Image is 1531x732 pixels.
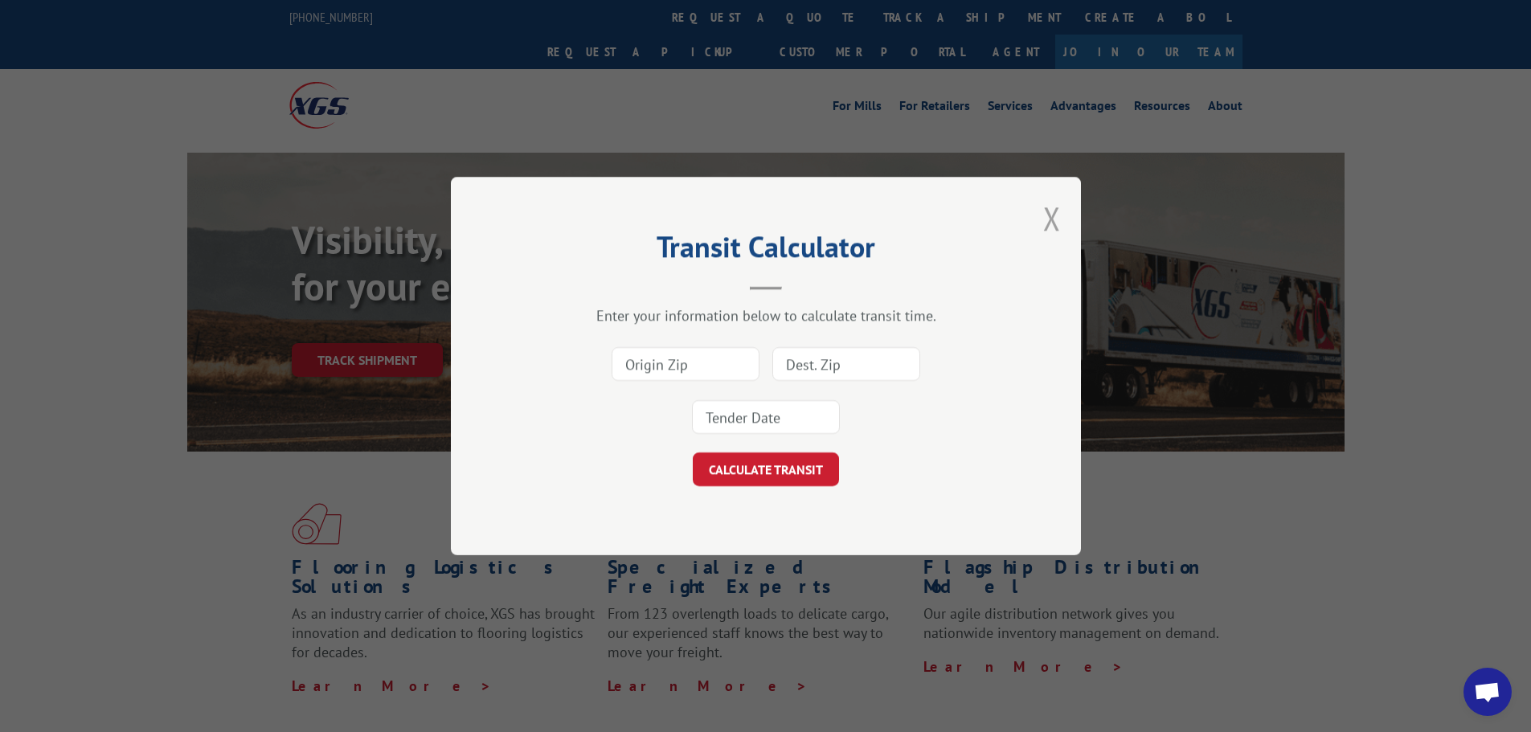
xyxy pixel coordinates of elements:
input: Dest. Zip [772,347,920,381]
button: CALCULATE TRANSIT [693,452,839,486]
button: Close modal [1043,197,1061,239]
div: Enter your information below to calculate transit time. [531,306,1001,325]
h2: Transit Calculator [531,235,1001,266]
input: Tender Date [692,400,840,434]
div: Open chat [1463,668,1512,716]
input: Origin Zip [612,347,759,381]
